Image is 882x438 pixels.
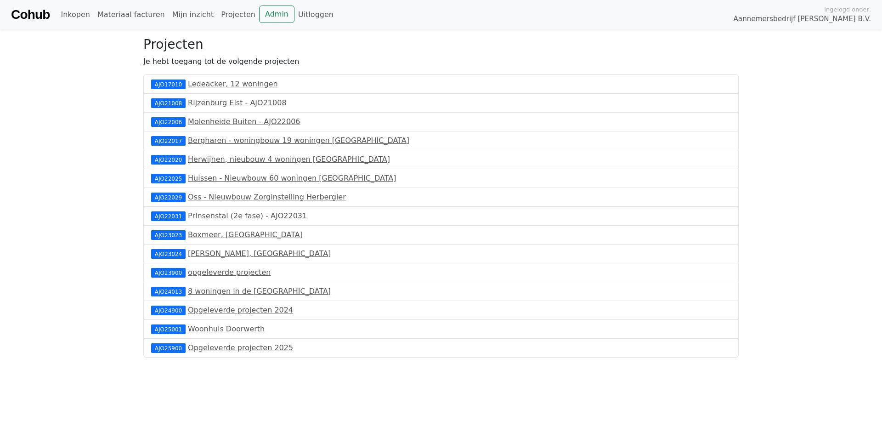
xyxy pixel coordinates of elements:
[151,98,186,108] div: AJO21008
[94,6,169,24] a: Materiaal facturen
[188,211,307,220] a: Prinsenstal (2e fase) - AJO22031
[188,287,331,296] a: 8 woningen in de [GEOGRAPHIC_DATA]
[151,193,186,202] div: AJO22029
[217,6,259,24] a: Projecten
[151,80,186,89] div: AJO17010
[151,174,186,183] div: AJO22025
[11,4,50,26] a: Cohub
[151,211,186,221] div: AJO22031
[151,306,186,315] div: AJO24900
[188,268,271,277] a: opgeleverde projecten
[188,174,396,182] a: Huissen - Nieuwbouw 60 woningen [GEOGRAPHIC_DATA]
[57,6,93,24] a: Inkopen
[169,6,218,24] a: Mijn inzicht
[151,117,186,126] div: AJO22006
[824,5,871,14] span: Ingelogd onder:
[143,56,739,67] p: Je hebt toegang tot de volgende projecten
[151,324,186,334] div: AJO25001
[188,324,265,333] a: Woonhuis Doorwerth
[188,249,331,258] a: [PERSON_NAME], [GEOGRAPHIC_DATA]
[151,155,186,164] div: AJO22020
[151,343,186,353] div: AJO25900
[188,136,409,145] a: Bergharen - woningbouw 19 woningen [GEOGRAPHIC_DATA]
[188,155,390,164] a: Herwijnen, nieubouw 4 woningen [GEOGRAPHIC_DATA]
[188,80,278,88] a: Ledeacker, 12 woningen
[151,230,186,239] div: AJO23023
[188,117,300,126] a: Molenheide Buiten - AJO22006
[188,98,287,107] a: Rijzenburg Elst - AJO21008
[143,37,739,52] h3: Projecten
[188,343,293,352] a: Opgeleverde projecten 2025
[151,249,186,258] div: AJO23024
[151,136,186,145] div: AJO22017
[188,193,346,201] a: Oss - Nieuwbouw Zorginstelling Herbergier
[151,268,186,277] div: AJO23900
[151,287,186,296] div: AJO24013
[294,6,337,24] a: Uitloggen
[188,306,293,314] a: Opgeleverde projecten 2024
[259,6,294,23] a: Admin
[188,230,303,239] a: Boxmeer, [GEOGRAPHIC_DATA]
[733,14,871,24] span: Aannemersbedrijf [PERSON_NAME] B.V.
